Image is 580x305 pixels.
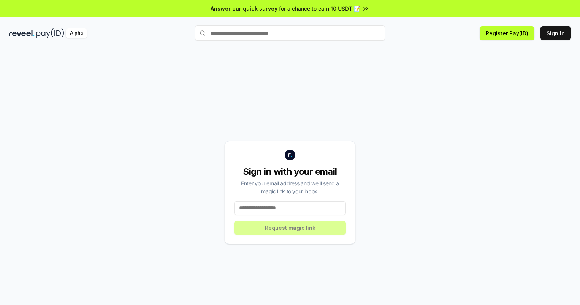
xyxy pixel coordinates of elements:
span: Answer our quick survey [211,5,277,13]
div: Enter your email address and we’ll send a magic link to your inbox. [234,179,346,195]
img: pay_id [36,28,64,38]
img: logo_small [285,150,295,160]
img: reveel_dark [9,28,35,38]
div: Sign in with your email [234,166,346,178]
div: Alpha [66,28,87,38]
button: Register Pay(ID) [480,26,534,40]
span: for a chance to earn 10 USDT 📝 [279,5,360,13]
button: Sign In [540,26,571,40]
